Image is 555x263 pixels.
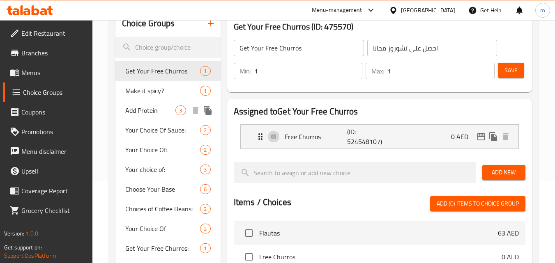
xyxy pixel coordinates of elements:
span: Promotions [21,127,86,137]
h2: Assigned to Get Your Free Churros [234,105,525,118]
div: Choices [200,66,210,76]
span: Grocery Checklist [21,206,86,215]
span: Your Choice Of Sauce: [125,125,200,135]
span: 2 [200,225,210,233]
p: Min: [240,66,251,76]
span: Get Your Free Churros: [125,243,200,253]
p: Free Churros [285,132,348,142]
a: Menu disclaimer [3,142,93,161]
button: Save [498,63,524,78]
a: Branches [3,43,93,63]
span: 1 [200,67,210,75]
span: Your choice of: [125,165,200,174]
span: 6 [200,185,210,193]
div: Get Your Free Churros:1 [115,238,220,258]
a: Upsell [3,161,93,181]
span: 3 [200,166,210,174]
div: Choices [200,184,210,194]
a: Menus [3,63,93,82]
div: Get Your Free Churros1 [115,61,220,81]
div: Your Choice Of:2 [115,140,220,160]
span: Add (0) items to choice group [437,199,519,209]
div: Choices [200,224,210,233]
a: Grocery Checklist [3,201,93,220]
p: Max: [371,66,384,76]
h2: Choice Groups [122,17,175,30]
span: 2 [200,205,210,213]
span: Get support on: [4,242,42,253]
input: search [234,162,476,183]
span: 2 [200,126,210,134]
span: Add New [489,167,519,178]
span: Flautas [259,228,498,238]
span: Make it spicy? [125,86,200,96]
input: search [115,37,220,58]
button: delete [500,130,512,143]
button: Add New [482,165,525,180]
div: Choices [175,105,186,115]
span: Get Your Free Churros [125,66,200,76]
div: Choices [200,243,210,253]
button: Add (0) items to choice group [430,196,525,211]
span: Upsell [21,166,86,176]
span: Your Choice Of [125,224,200,233]
a: Choice Groups [3,82,93,102]
span: Select choice [240,224,258,242]
p: 0 AED [451,132,475,142]
span: 1 [200,87,210,95]
button: edit [475,130,487,143]
span: Coupons [21,107,86,117]
p: (ID: 524548107) [347,127,389,146]
div: Choices of Coffee Beans:2 [115,199,220,219]
p: 63 AED [498,228,519,238]
a: Coverage Report [3,181,93,201]
span: Your Choice Of: [125,145,200,155]
span: Add Protein [125,105,175,115]
p: 0 AED [502,252,519,262]
button: duplicate [487,130,500,143]
span: Free Churros [259,252,502,262]
span: Save [504,65,518,75]
a: Promotions [3,122,93,142]
div: Menu-management [312,5,362,15]
span: Branches [21,48,86,58]
span: 2 [200,146,210,154]
div: Choices [200,125,210,135]
a: Support.OpsPlatform [4,250,56,261]
span: Version: [4,228,24,239]
div: Your Choice Of Sauce:2 [115,120,220,140]
h3: Get Your Free Churros (ID: 475570) [234,20,525,33]
span: Coverage Report [21,186,86,196]
span: Menus [21,68,86,78]
li: Expand [234,121,525,152]
button: duplicate [202,104,214,117]
span: 1.0.0 [25,228,38,239]
div: Your Choice Of2 [115,219,220,238]
div: Choices [200,145,210,155]
div: Choose Your Base6 [115,179,220,199]
a: Coupons [3,102,93,122]
span: Choice Groups [23,87,86,97]
div: Choices [200,165,210,174]
span: 3 [176,107,185,114]
div: [GEOGRAPHIC_DATA] [401,6,455,15]
h2: Items / Choices [234,196,291,208]
span: m [540,6,545,15]
div: Make it spicy?1 [115,81,220,101]
div: Your choice of:3 [115,160,220,179]
div: Choices [200,204,210,214]
button: delete [189,104,202,117]
span: 1 [200,245,210,252]
a: Edit Restaurant [3,23,93,43]
div: Add Protein3deleteduplicate [115,101,220,120]
div: Choices [200,86,210,96]
span: Choose Your Base [125,184,200,194]
div: Expand [241,125,518,149]
span: Edit Restaurant [21,28,86,38]
span: Choices of Coffee Beans: [125,204,200,214]
span: Menu disclaimer [21,146,86,156]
